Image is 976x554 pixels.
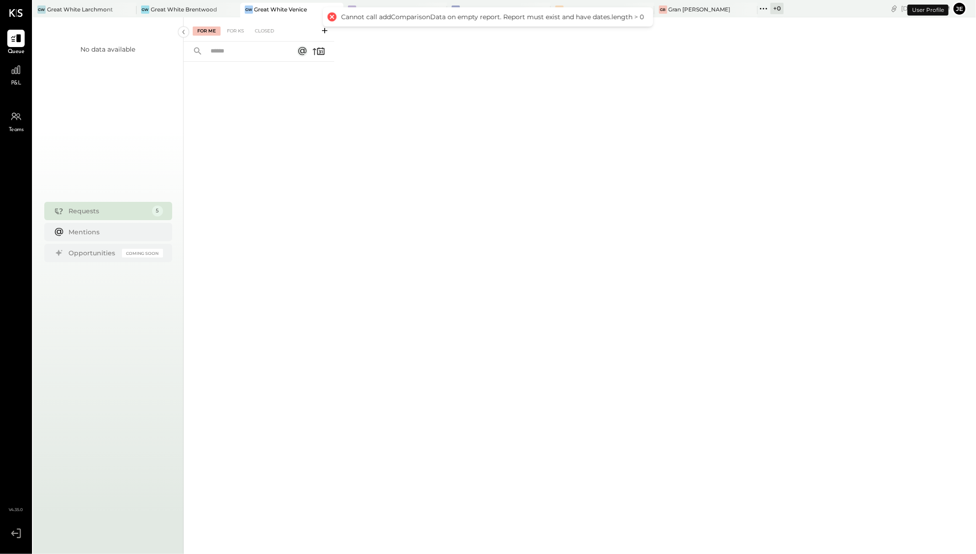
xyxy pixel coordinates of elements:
div: GW [452,5,460,14]
div: Requests [69,206,148,216]
a: Teams [0,108,32,134]
div: Great White Holdings [358,5,417,13]
div: GW [141,5,149,14]
div: Great White Melrose [565,5,621,13]
a: Queue [0,30,32,56]
div: GB [659,5,667,14]
span: Teams [9,126,24,134]
div: Opportunities [69,248,117,258]
div: User Profile [907,5,949,16]
div: Great White Brentwood [151,5,217,13]
div: [GEOGRAPHIC_DATA] [461,5,523,13]
button: je [952,1,967,16]
div: GW [245,5,253,14]
div: 5 [152,206,163,216]
div: Coming Soon [122,249,163,258]
div: Great White Venice [254,5,307,13]
div: copy link [890,4,899,13]
div: [DATE] [901,4,950,13]
div: GW [37,5,46,14]
div: Closed [250,26,279,36]
span: Queue [8,48,25,56]
div: Mentions [69,227,158,237]
div: Great White Larchmont [47,5,113,13]
div: + 0 [770,3,784,14]
div: Cannot call addComparisonData on empty report. Report must exist and have dates.length > 0 [341,13,644,21]
a: P&L [0,61,32,88]
div: For KS [222,26,248,36]
span: P&L [11,79,21,88]
div: No data available [81,45,136,54]
div: GW [555,5,564,14]
div: Gran [PERSON_NAME] [669,5,731,13]
div: For Me [193,26,221,36]
div: GW [348,5,356,14]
